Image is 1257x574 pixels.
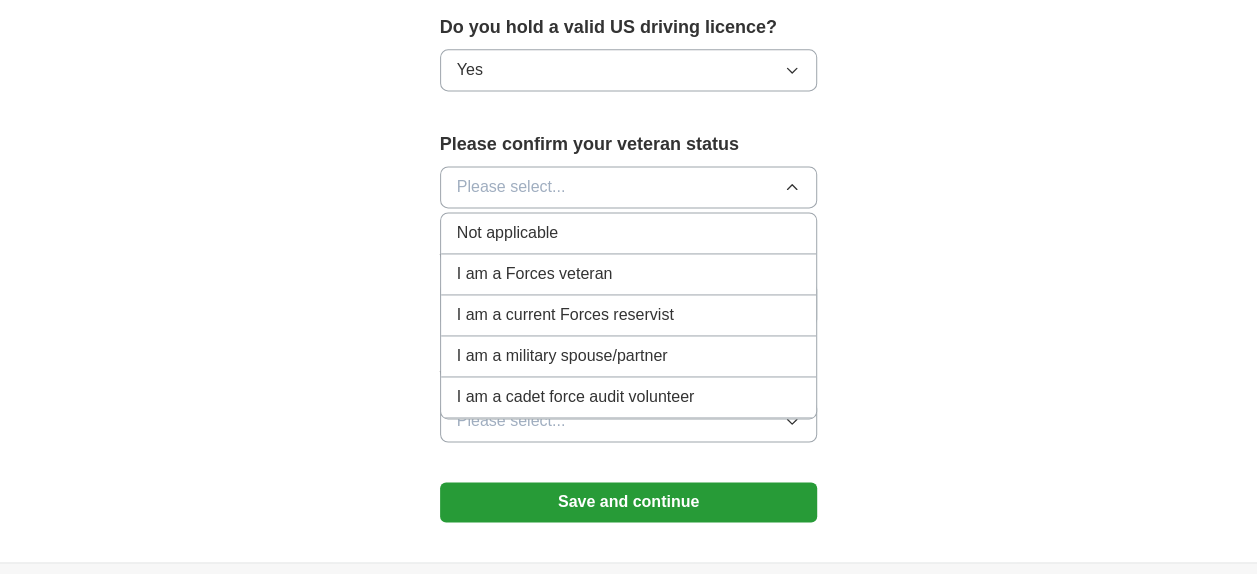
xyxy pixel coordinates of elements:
[440,400,818,442] button: Please select...
[457,385,694,409] span: I am a cadet force audit volunteer
[440,131,818,158] label: Please confirm your veteran status
[440,49,818,91] button: Yes
[457,409,566,433] span: Please select...
[457,303,674,327] span: I am a current Forces reservist
[457,58,483,82] span: Yes
[440,14,818,41] label: Do you hold a valid US driving licence?
[440,166,818,208] button: Please select...
[457,344,668,368] span: I am a military spouse/partner
[457,262,613,286] span: I am a Forces veteran
[457,221,558,245] span: Not applicable
[440,482,818,522] button: Save and continue
[457,175,566,199] span: Please select...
